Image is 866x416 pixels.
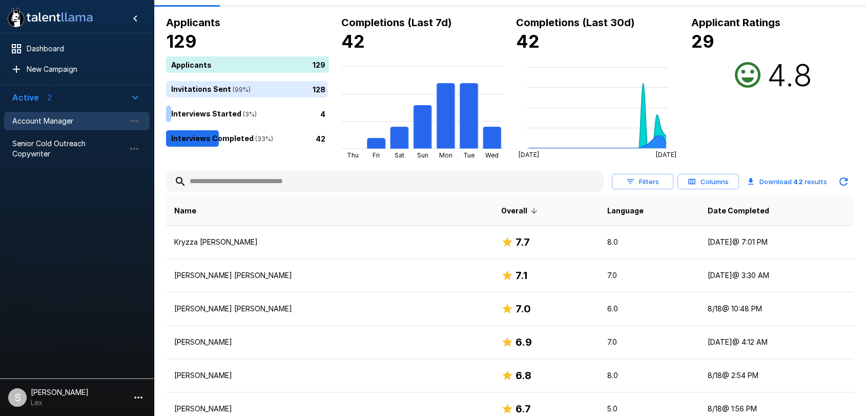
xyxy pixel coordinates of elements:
b: 42 [341,31,365,52]
p: 8.0 [607,370,691,381]
h6: 7.0 [516,301,531,317]
p: 42 [316,133,325,144]
tspan: [DATE] [656,151,676,159]
button: Download 42 results [743,171,831,192]
span: Date Completed [708,205,769,217]
p: 129 [313,59,325,70]
b: Completions (Last 30d) [516,16,635,29]
tspan: Tue [463,151,475,159]
b: Completions (Last 7d) [341,16,452,29]
span: Name [174,205,196,217]
button: Updated Today - 10:58 AM [833,171,854,192]
p: 7.0 [607,337,691,347]
h6: 6.8 [516,367,531,384]
p: Kryzza [PERSON_NAME] [174,237,485,247]
p: 6.0 [607,304,691,314]
p: [PERSON_NAME] [PERSON_NAME] [174,304,485,314]
p: 7.0 [607,270,691,281]
button: Columns [677,174,739,190]
td: 8/18 @ 2:54 PM [699,359,854,392]
tspan: Fri [373,151,380,159]
p: [PERSON_NAME] [174,370,485,381]
tspan: Sat [394,151,404,159]
p: [PERSON_NAME] [174,337,485,347]
p: 128 [313,84,325,94]
td: 8/18 @ 10:48 PM [699,292,854,326]
p: 5.0 [607,404,691,414]
p: [PERSON_NAME] [174,404,485,414]
b: 42 [516,31,540,52]
p: 8.0 [607,237,691,247]
h6: 6.9 [516,334,532,350]
h6: 7.1 [516,267,527,284]
td: [DATE] @ 7:01 PM [699,226,854,259]
td: [DATE] @ 3:30 AM [699,259,854,292]
h2: 4.8 [767,56,812,93]
p: [PERSON_NAME] [PERSON_NAME] [174,270,485,281]
tspan: [DATE] [519,151,539,159]
b: Applicant Ratings [691,16,780,29]
tspan: Thu [347,151,359,159]
h6: 7.7 [516,234,530,250]
tspan: Mon [439,151,452,159]
tspan: Sun [417,151,428,159]
b: 29 [691,31,714,52]
button: Filters [612,174,673,190]
p: 4 [320,108,325,119]
span: Language [607,205,644,217]
b: 129 [166,31,197,52]
tspan: Wed [485,151,499,159]
b: 42 [793,177,803,186]
td: [DATE] @ 4:12 AM [699,326,854,359]
span: Overall [501,205,541,217]
b: Applicants [166,16,220,29]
